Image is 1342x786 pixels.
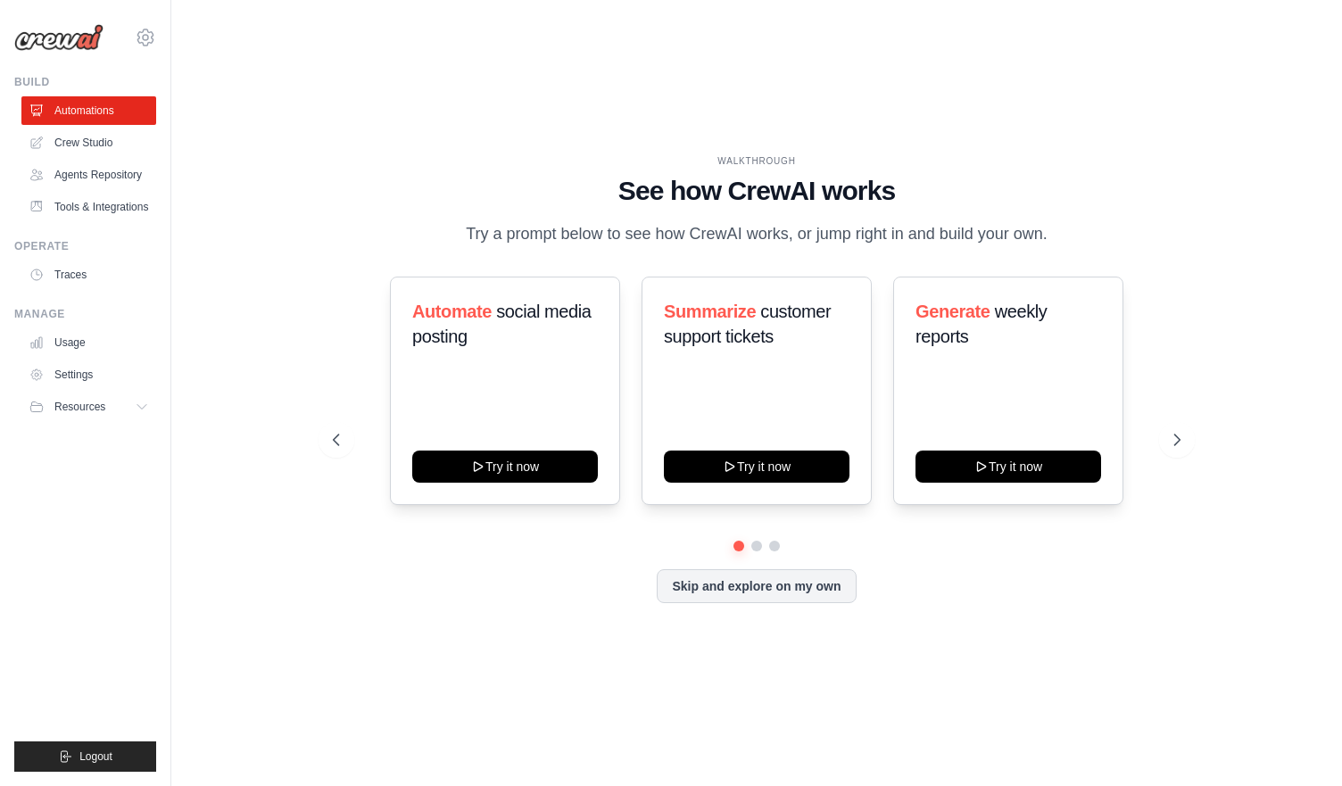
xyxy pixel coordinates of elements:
button: Skip and explore on my own [657,569,856,603]
span: Generate [915,302,990,321]
div: Build [14,75,156,89]
span: customer support tickets [664,302,831,346]
span: Logout [79,749,112,764]
button: Logout [14,741,156,772]
a: Settings [21,360,156,389]
a: Tools & Integrations [21,193,156,221]
button: Try it now [915,451,1101,483]
div: Operate [14,239,156,253]
span: social media posting [412,302,592,346]
h1: See how CrewAI works [333,175,1180,207]
button: Try it now [664,451,849,483]
span: Summarize [664,302,756,321]
img: Logo [14,24,104,51]
button: Try it now [412,451,598,483]
a: Usage [21,328,156,357]
p: Try a prompt below to see how CrewAI works, or jump right in and build your own. [457,221,1056,247]
a: Automations [21,96,156,125]
span: Resources [54,400,105,414]
a: Crew Studio [21,128,156,157]
a: Traces [21,261,156,289]
button: Resources [21,393,156,421]
div: WALKTHROUGH [333,154,1180,168]
span: Automate [412,302,492,321]
a: Agents Repository [21,161,156,189]
div: Manage [14,307,156,321]
span: weekly reports [915,302,1047,346]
